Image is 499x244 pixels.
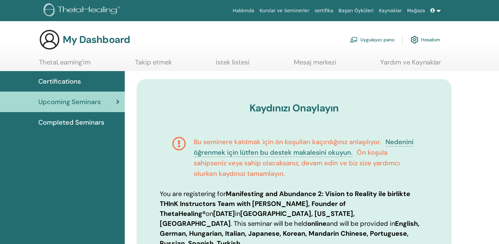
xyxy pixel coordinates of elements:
[404,5,427,17] a: Mağaza
[257,5,312,17] a: Kurslar ve Seminerler
[350,37,358,43] img: chalkboard-teacher.svg
[38,117,104,127] span: Completed Seminars
[39,29,60,50] img: generic-user-icon.jpg
[39,58,91,71] a: ThetaLearning'im
[44,3,122,18] img: logo.png
[38,97,101,107] span: Upcoming Seminars
[411,32,440,47] a: Hesabım
[294,58,336,71] a: Mesaj merkezi
[194,138,381,146] span: Bu seminere katılmak için ön koşulları kaçırdığınız anlaşılıyor.
[376,5,405,17] a: Kaynaklar
[216,58,249,71] a: istek listesi
[411,34,418,45] img: cog.svg
[312,5,336,17] a: sertifika
[38,76,81,86] span: Certifications
[160,209,355,228] b: [GEOGRAPHIC_DATA], [US_STATE], [GEOGRAPHIC_DATA]
[135,58,172,71] a: Takip etmek
[307,219,326,228] b: online
[160,189,410,218] b: Manifesting and Abundance 2: Vision to Reality ile birlikte THInK Instructors Team with [PERSON_N...
[336,5,376,17] a: Başarı Öyküleri
[213,209,235,218] b: [DATE]
[350,32,394,47] a: Uygulayıcı pano
[160,102,428,114] h3: Kaydınızı Onaylayın
[230,5,257,17] a: Hakkında
[63,34,130,46] h3: My Dashboard
[194,148,400,178] span: Ön koşula sahipseniz veya sahip olacaksanız, devam edin ve biz size yardımcı olurken kaydınızı ta...
[380,58,441,71] a: Yardım ve Kaynaklar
